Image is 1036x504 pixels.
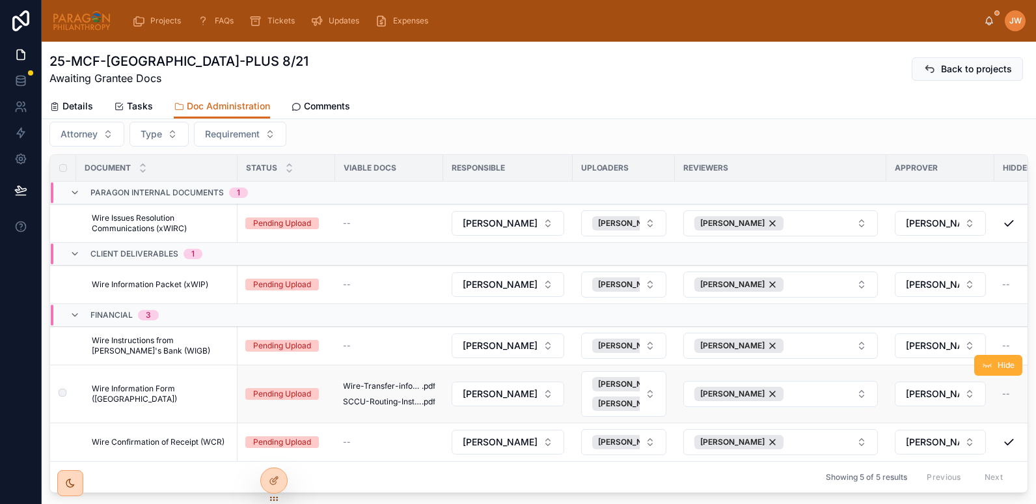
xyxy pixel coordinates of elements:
button: Unselect 29 [592,277,681,292]
span: Details [62,100,93,113]
button: Select Button [581,371,666,417]
span: Hidden [1003,163,1033,173]
a: FAQs [193,9,243,33]
button: Select Button [683,381,878,407]
button: Unselect 29 [694,387,784,401]
span: [PERSON_NAME] [598,341,662,351]
span: [PERSON_NAME] [700,341,765,351]
button: Select Button [452,272,564,297]
button: Back to projects [912,57,1023,81]
a: -- [343,437,435,447]
span: Awaiting Grantee Docs [49,70,308,86]
span: Comments [304,100,350,113]
a: Select Button [894,333,987,359]
span: [PERSON_NAME] [700,218,765,229]
a: Pending Upload [245,217,327,229]
span: JW [1009,16,1022,26]
span: [PERSON_NAME] [598,379,662,389]
a: Comments [291,94,350,120]
span: Reviewers [683,163,728,173]
button: Unselect 443 [592,339,681,353]
span: Document [85,163,131,173]
a: Wire Information Packet (xWIP) [92,279,230,290]
button: Unselect 29 [592,216,681,231]
span: Expenses [393,16,428,26]
a: Wire-Transfer-info-for-SC-Hospice.pdfSCCU-Routing-Instructions-SC-Hospice.pdf [343,381,435,407]
a: Pending Upload [245,388,327,400]
span: Paragon Internal Documents [90,188,224,198]
a: Pending Upload [245,279,327,290]
span: Back to projects [941,63,1012,76]
button: Select Button [683,210,878,236]
button: Select Button [683,429,878,455]
span: Projects [150,16,181,26]
button: Unselect 443 [592,435,681,449]
div: Pending Upload [253,436,311,448]
a: Doc Administration [174,94,270,119]
span: Viable Docs [344,163,396,173]
a: Select Button [683,428,879,456]
span: Client Deliverables [90,249,178,259]
button: Select Button [129,122,189,147]
a: Select Button [580,210,667,237]
a: Select Button [580,332,667,359]
a: Select Button [894,210,987,236]
span: [PERSON_NAME] [906,339,959,352]
button: Unselect 444 [592,397,681,411]
a: Select Button [894,429,987,455]
button: Unselect 29 [694,435,784,449]
button: Select Button [452,333,564,358]
div: 3 [146,310,151,320]
a: Pending Upload [245,436,327,448]
span: Hide [998,360,1015,371]
span: -- [343,279,351,290]
a: Wire Information Form ([GEOGRAPHIC_DATA]) [92,384,230,404]
a: Tasks [114,94,153,120]
a: Select Button [580,371,667,417]
button: Unselect 29 [694,216,784,231]
span: [PERSON_NAME] [463,278,538,291]
button: Unselect 443 [592,377,681,391]
button: Select Button [194,122,286,147]
button: Select Button [895,211,986,236]
a: Select Button [683,271,879,298]
div: Pending Upload [253,388,311,400]
a: Updates [307,9,368,33]
div: Pending Upload [253,340,311,352]
a: Select Button [894,381,987,407]
button: Select Button [895,382,986,406]
a: Wire Instructions from [PERSON_NAME]'s Bank (WIGB) [92,335,230,356]
span: [PERSON_NAME] [700,279,765,290]
span: Showing 5 of 5 results [826,472,907,483]
a: Select Button [894,272,987,298]
span: Tasks [127,100,153,113]
span: Wire Confirmation of Receipt (WCR) [92,437,225,447]
span: Approver [895,163,938,173]
button: Select Button [683,333,878,359]
span: Updates [329,16,359,26]
button: Select Button [581,429,666,455]
a: Select Button [451,272,565,298]
button: Select Button [452,382,564,406]
span: [PERSON_NAME] [598,279,662,290]
a: Tickets [245,9,304,33]
button: Select Button [895,430,986,455]
a: Wire Issues Resolution Communications (xWIRC) [92,213,230,234]
span: SCCU-Routing-Instructions-SC-Hospice [343,397,422,407]
span: [PERSON_NAME] [463,339,538,352]
button: Select Button [581,272,666,298]
span: -- [1002,389,1010,399]
button: Select Button [452,430,564,455]
div: 1 [191,249,195,259]
a: Select Button [683,210,879,237]
div: scrollable content [122,7,984,35]
button: Select Button [895,333,986,358]
span: Doc Administration [187,100,270,113]
button: Select Button [452,211,564,236]
span: Wire Information Packet (xWIP) [92,279,208,290]
button: Select Button [581,210,666,236]
span: [PERSON_NAME] [906,387,959,400]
